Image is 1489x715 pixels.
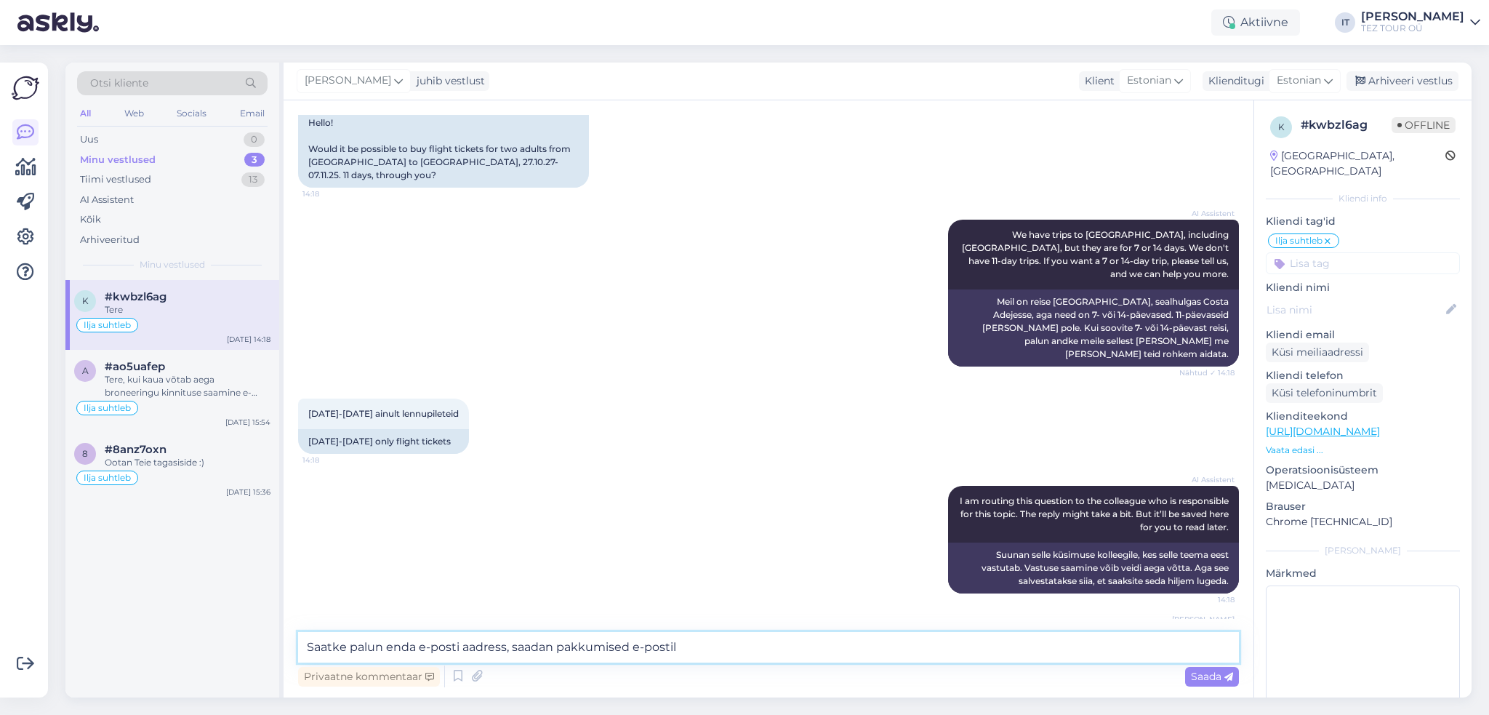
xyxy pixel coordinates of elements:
[1301,116,1392,134] div: # kwbzl6ag
[1266,566,1460,581] p: Märkmed
[227,334,270,345] div: [DATE] 14:18
[1275,236,1323,245] span: Ilja suhtleb
[1266,425,1380,438] a: [URL][DOMAIN_NAME]
[1266,444,1460,457] p: Vaata edasi ...
[84,321,131,329] span: Ilja suhtleb
[1266,214,1460,229] p: Kliendi tag'id
[12,74,39,102] img: Askly Logo
[948,543,1239,594] div: Suunan selle küsimuse kolleegile, kes selle teema eest vastutab. Vastuse saamine võib veidi aega ...
[90,76,148,91] span: Otsi kliente
[82,365,89,376] span: a
[80,212,101,227] div: Kõik
[1266,280,1460,295] p: Kliendi nimi
[298,111,589,188] div: Hello! Would it be possible to buy flight tickets for two adults from [GEOGRAPHIC_DATA] to [GEOGR...
[1277,73,1321,89] span: Estonian
[1180,474,1235,485] span: AI Assistent
[226,487,270,498] div: [DATE] 15:36
[244,132,265,147] div: 0
[237,104,268,123] div: Email
[1266,499,1460,514] p: Brauser
[1191,670,1233,683] span: Saada
[140,258,205,271] span: Minu vestlused
[1127,73,1171,89] span: Estonian
[1266,544,1460,557] div: [PERSON_NAME]
[308,408,459,419] span: [DATE]-[DATE] ainult lennupileteid
[302,188,357,199] span: 14:18
[1270,148,1445,179] div: [GEOGRAPHIC_DATA], [GEOGRAPHIC_DATA]
[244,153,265,167] div: 3
[1266,463,1460,478] p: Operatsioonisüsteem
[1266,327,1460,343] p: Kliendi email
[105,373,270,399] div: Tere, kui kaua võtab aega broneeringu kinnituse saamine e-mailile?
[105,456,270,469] div: Ootan Teie tagasiside :)
[77,104,94,123] div: All
[1172,614,1235,625] span: [PERSON_NAME]
[948,289,1239,367] div: Meil on reise [GEOGRAPHIC_DATA], sealhulgas Costa Adejesse, aga need on 7- või 14-päevased. 11-pä...
[174,104,209,123] div: Socials
[82,448,88,459] span: 8
[1266,478,1460,493] p: [MEDICAL_DATA]
[241,172,265,187] div: 13
[1266,252,1460,274] input: Lisa tag
[1392,117,1456,133] span: Offline
[105,443,166,456] span: #8anz7oxn
[1266,368,1460,383] p: Kliendi telefon
[1361,11,1480,34] a: [PERSON_NAME]TEZ TOUR OÜ
[1267,302,1443,318] input: Lisa nimi
[1266,409,1460,424] p: Klienditeekond
[298,667,440,687] div: Privaatne kommentaar
[1278,121,1285,132] span: k
[298,632,1239,663] textarea: Saatke palun enda e-posti aadress, saadan pakkumised e-posti
[105,360,165,373] span: #ao5uafep
[1346,71,1458,91] div: Arhiveeri vestlus
[411,73,485,89] div: juhib vestlust
[84,474,131,482] span: Ilja suhtleb
[225,417,270,428] div: [DATE] 15:54
[1079,73,1115,89] div: Klient
[1266,514,1460,530] p: Chrome [TECHNICAL_ID]
[1335,12,1355,33] div: IT
[1266,383,1383,403] div: Küsi telefoninumbrit
[1361,11,1464,23] div: [PERSON_NAME]
[121,104,147,123] div: Web
[960,495,1231,532] span: I am routing this question to the colleague who is responsible for this topic. The reply might ta...
[80,153,156,167] div: Minu vestlused
[302,455,357,466] span: 14:18
[80,193,134,207] div: AI Assistent
[1361,23,1464,34] div: TEZ TOUR OÜ
[1203,73,1264,89] div: Klienditugi
[84,404,131,412] span: Ilja suhtleb
[305,73,391,89] span: [PERSON_NAME]
[1266,192,1460,205] div: Kliendi info
[962,229,1231,279] span: We have trips to [GEOGRAPHIC_DATA], including [GEOGRAPHIC_DATA], but they are for 7 or 14 days. W...
[105,290,166,303] span: #kwbzl6ag
[1266,343,1369,362] div: Küsi meiliaadressi
[1211,9,1300,36] div: Aktiivne
[105,303,270,316] div: Tere
[1180,594,1235,605] span: 14:18
[80,172,151,187] div: Tiimi vestlused
[80,132,98,147] div: Uus
[298,429,469,454] div: [DATE]-[DATE] only flight tickets
[1180,208,1235,219] span: AI Assistent
[1179,367,1235,378] span: Nähtud ✓ 14:18
[80,233,140,247] div: Arhiveeritud
[82,295,89,306] span: k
